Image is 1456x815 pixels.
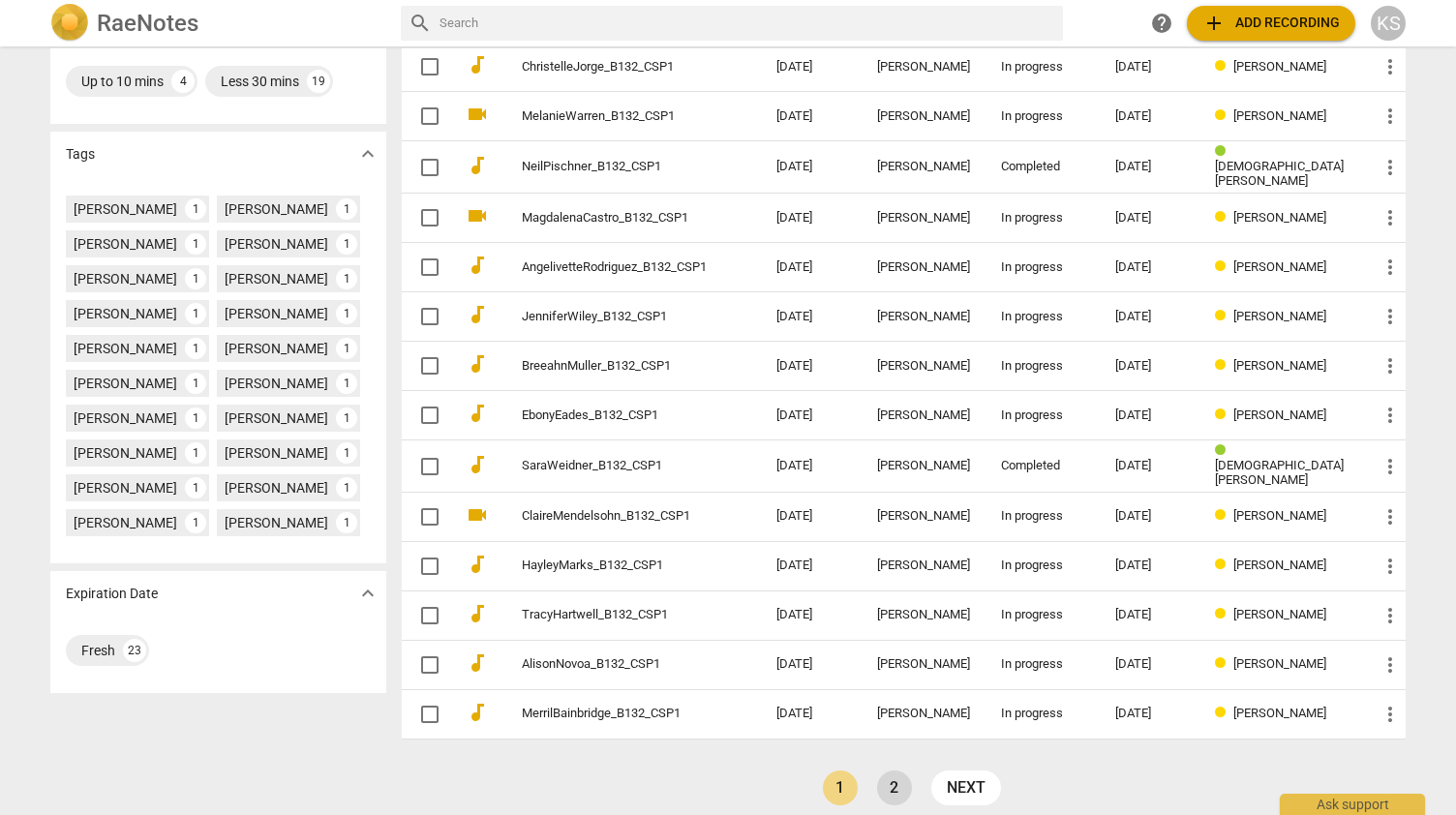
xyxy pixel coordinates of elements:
[1233,259,1326,274] span: [PERSON_NAME]
[1379,156,1402,179] span: more_vert
[522,459,707,473] a: SaraWeidner_B132_CSP1
[1379,305,1402,328] span: more_vert
[1233,309,1326,323] span: [PERSON_NAME]
[1001,657,1084,672] div: In progress
[761,492,862,541] td: [DATE]
[1215,558,1233,572] span: Review status: in progress
[74,234,177,254] div: [PERSON_NAME]
[1115,160,1184,174] div: [DATE]
[761,243,862,292] td: [DATE]
[221,72,299,91] div: Less 30 mins
[466,204,489,227] span: videocam
[466,453,489,476] span: audiotrack
[1371,6,1406,41] div: KS
[931,770,1001,805] a: next
[522,408,707,423] a: EbonyEades_B132_CSP1
[1379,354,1402,377] span: more_vert
[466,103,489,126] span: videocam
[1379,703,1402,726] span: more_vert
[1379,256,1402,279] span: more_vert
[185,407,206,429] div: 1
[1001,359,1084,374] div: In progress
[225,304,328,323] div: [PERSON_NAME]
[877,359,970,374] div: [PERSON_NAME]
[1187,6,1355,41] button: Upload
[1233,358,1326,373] span: [PERSON_NAME]
[185,512,206,533] div: 1
[1379,505,1402,528] span: more_vert
[1001,509,1084,524] div: In progress
[185,268,206,289] div: 1
[1233,508,1326,523] span: [PERSON_NAME]
[1233,407,1326,422] span: [PERSON_NAME]
[74,374,177,393] div: [PERSON_NAME]
[877,160,970,174] div: [PERSON_NAME]
[74,269,177,288] div: [PERSON_NAME]
[1202,12,1340,35] span: Add recording
[336,338,357,359] div: 1
[466,154,489,177] span: audiotrack
[522,558,707,573] a: HayleyMarks_B132_CSP1
[74,443,177,463] div: [PERSON_NAME]
[74,339,177,358] div: [PERSON_NAME]
[522,509,707,524] a: ClaireMendelsohn_B132_CSP1
[1379,404,1402,427] span: more_vert
[66,144,95,165] p: Tags
[185,338,206,359] div: 1
[1144,6,1179,41] a: Help
[761,541,862,590] td: [DATE]
[1379,653,1402,677] span: more_vert
[1115,657,1184,672] div: [DATE]
[185,373,206,394] div: 1
[466,254,489,277] span: audiotrack
[185,233,206,255] div: 1
[1001,310,1084,324] div: In progress
[1215,656,1233,671] span: Review status: in progress
[466,402,489,425] span: audiotrack
[761,440,862,493] td: [DATE]
[1001,160,1084,174] div: Completed
[336,233,357,255] div: 1
[74,199,177,219] div: [PERSON_NAME]
[1215,309,1233,323] span: Review status: in progress
[761,43,862,92] td: [DATE]
[81,72,164,91] div: Up to 10 mins
[1379,555,1402,578] span: more_vert
[1233,607,1326,621] span: [PERSON_NAME]
[761,342,862,391] td: [DATE]
[522,260,707,275] a: AngelivetteRodriguez_B132_CSP1
[877,109,970,124] div: [PERSON_NAME]
[1215,358,1233,373] span: Review status: in progress
[50,4,385,43] a: LogoRaeNotes
[1001,707,1084,721] div: In progress
[761,194,862,243] td: [DATE]
[761,391,862,440] td: [DATE]
[1215,706,1233,720] span: Review status: in progress
[466,651,489,675] span: audiotrack
[1115,608,1184,622] div: [DATE]
[74,408,177,428] div: [PERSON_NAME]
[1215,443,1233,458] span: Review status: completed
[74,478,177,498] div: [PERSON_NAME]
[1215,210,1233,225] span: Review status: in progress
[353,139,382,168] button: Show more
[522,60,707,75] a: ChristelleJorge_B132_CSP1
[522,310,707,324] a: JenniferWiley_B132_CSP1
[877,310,970,324] div: [PERSON_NAME]
[466,503,489,527] span: videocam
[761,292,862,342] td: [DATE]
[761,141,862,194] td: [DATE]
[1001,408,1084,423] div: In progress
[1115,408,1184,423] div: [DATE]
[877,459,970,473] div: [PERSON_NAME]
[185,477,206,498] div: 1
[1215,259,1233,274] span: Review status: in progress
[522,657,707,672] a: AlisonNovoa_B132_CSP1
[1115,310,1184,324] div: [DATE]
[356,582,379,605] span: expand_more
[307,70,330,93] div: 19
[877,707,970,721] div: [PERSON_NAME]
[336,268,357,289] div: 1
[1115,109,1184,124] div: [DATE]
[1115,60,1184,75] div: [DATE]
